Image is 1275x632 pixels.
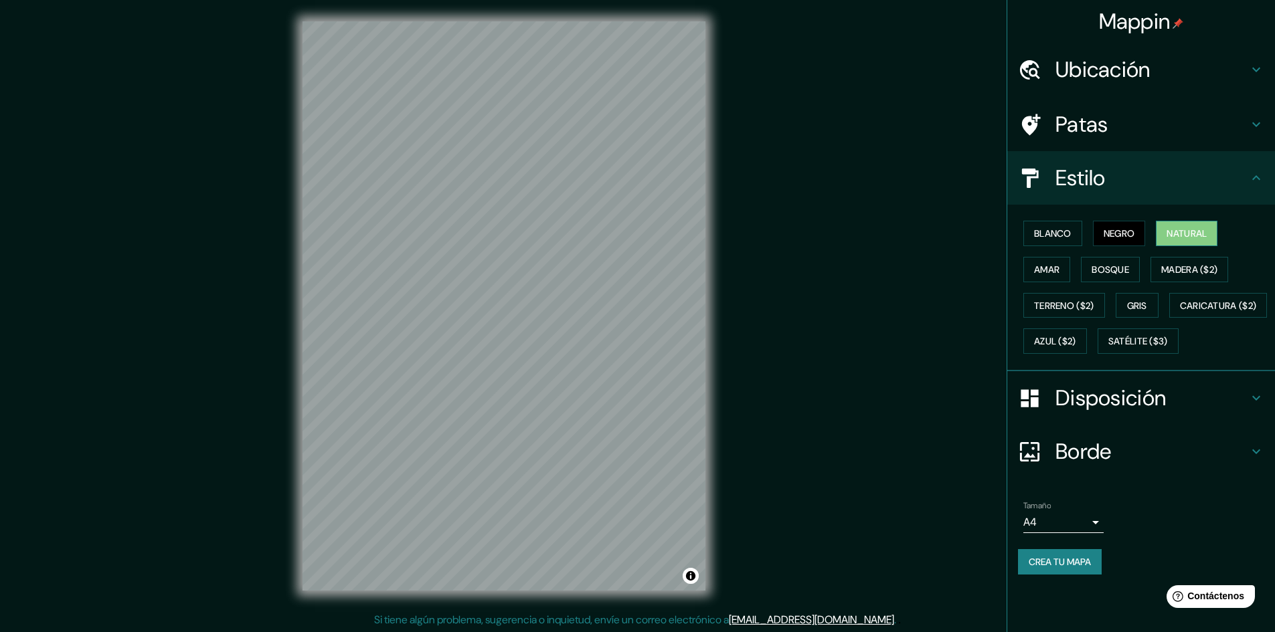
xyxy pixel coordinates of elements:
[896,612,898,627] font: .
[1167,227,1207,239] font: Natural
[1023,293,1105,318] button: Terreno ($2)
[1018,549,1102,574] button: Crea tu mapa
[1169,293,1268,318] button: Caricatura ($2)
[1023,257,1070,282] button: Amar
[1034,336,1076,348] font: Azul ($2)
[1055,384,1166,412] font: Disposición
[1116,293,1159,318] button: Gris
[1092,264,1129,276] font: Bosque
[1104,227,1135,239] font: Negro
[1023,221,1082,246] button: Blanco
[1098,328,1179,354] button: Satélite ($3)
[1023,515,1037,529] font: A4
[1055,437,1112,465] font: Borde
[1007,151,1275,205] div: Estilo
[894,613,896,627] font: .
[1161,264,1217,276] font: Madera ($2)
[1093,221,1146,246] button: Negro
[1055,110,1108,138] font: Patas
[1023,512,1104,533] div: A4
[898,612,901,627] font: .
[1151,257,1228,282] button: Madera ($2)
[1023,500,1051,511] font: Tamaño
[1127,300,1147,312] font: Gris
[1156,221,1217,246] button: Natural
[1099,7,1171,35] font: Mappin
[1029,556,1091,568] font: Crea tu mapa
[683,568,699,584] button: Activar o desactivar atribución
[1081,257,1140,282] button: Bosque
[1034,300,1094,312] font: Terreno ($2)
[1007,43,1275,96] div: Ubicación
[1173,18,1183,29] img: pin-icon.png
[1007,98,1275,151] div: Patas
[1156,580,1260,617] iframe: Lanzador de widgets de ayuda
[1034,264,1059,276] font: Amar
[1007,425,1275,478] div: Borde
[1055,56,1151,84] font: Ubicación
[729,613,894,627] a: [EMAIL_ADDRESS][DOMAIN_NAME]
[1034,227,1072,239] font: Blanco
[303,21,705,591] canvas: Mapa
[1180,300,1257,312] font: Caricatura ($2)
[1023,328,1087,354] button: Azul ($2)
[1108,336,1168,348] font: Satélite ($3)
[1055,164,1106,192] font: Estilo
[374,613,729,627] font: Si tiene algún problema, sugerencia o inquietud, envíe un correo electrónico a
[1007,371,1275,425] div: Disposición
